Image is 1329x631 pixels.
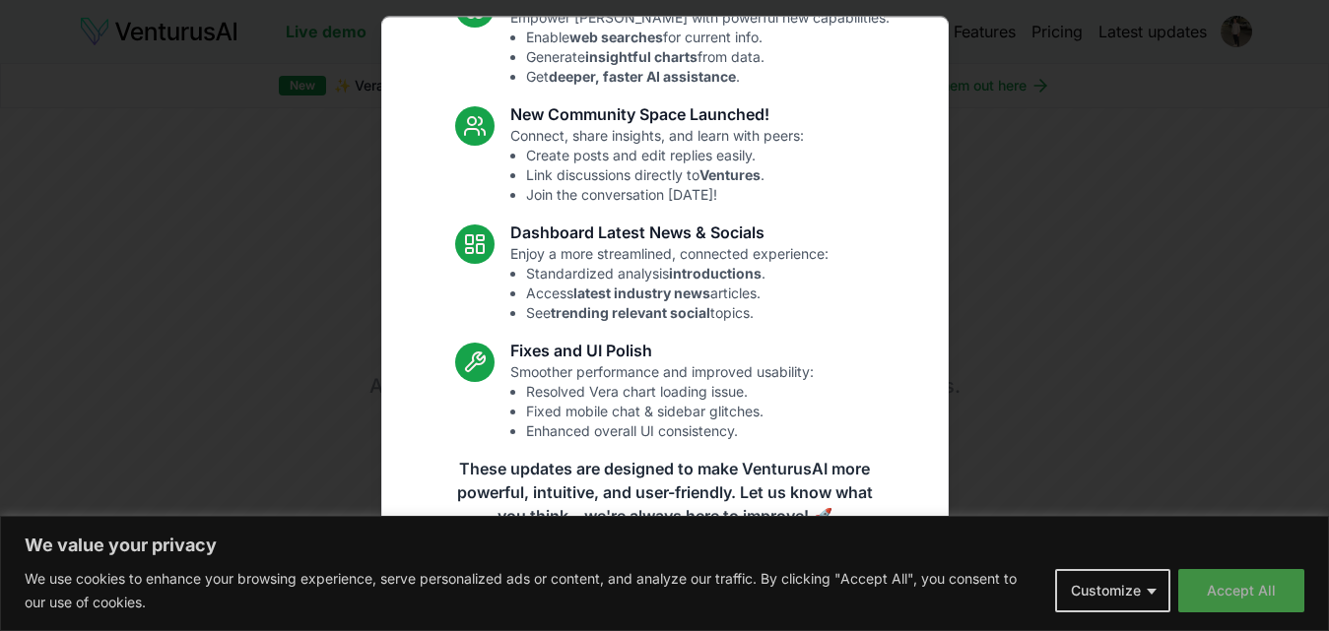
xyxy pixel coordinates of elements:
[526,402,814,421] li: Fixed mobile chat & sidebar glitches.
[699,166,761,183] strong: Ventures
[585,48,698,65] strong: insightful charts
[526,284,829,303] li: Access articles.
[510,362,814,441] p: Smoother performance and improved usability:
[510,102,804,126] h3: New Community Space Launched!
[510,339,814,362] h3: Fixes and UI Polish
[573,284,710,301] strong: latest industry news
[510,221,829,244] h3: Dashboard Latest News & Socials
[526,264,829,284] li: Standardized analysis .
[526,382,814,402] li: Resolved Vera chart loading issue.
[526,303,829,323] li: See topics.
[569,29,663,45] strong: web searches
[526,421,814,441] li: Enhanced overall UI consistency.
[526,165,804,185] li: Link discussions directly to .
[526,47,890,67] li: Generate from data.
[549,68,736,85] strong: deeper, faster AI assistance
[526,146,804,165] li: Create posts and edit replies easily.
[551,304,710,321] strong: trending relevant social
[510,244,829,323] p: Enjoy a more streamlined, connected experience:
[526,185,804,205] li: Join the conversation [DATE]!
[669,265,762,282] strong: introductions
[517,551,813,591] a: Read the full announcement on our blog!
[510,126,804,205] p: Connect, share insights, and learn with peers:
[526,28,890,47] li: Enable for current info.
[526,67,890,87] li: Get .
[444,457,886,528] p: These updates are designed to make VenturusAI more powerful, intuitive, and user-friendly. Let us...
[510,8,890,87] p: Empower [PERSON_NAME] with powerful new capabilities:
